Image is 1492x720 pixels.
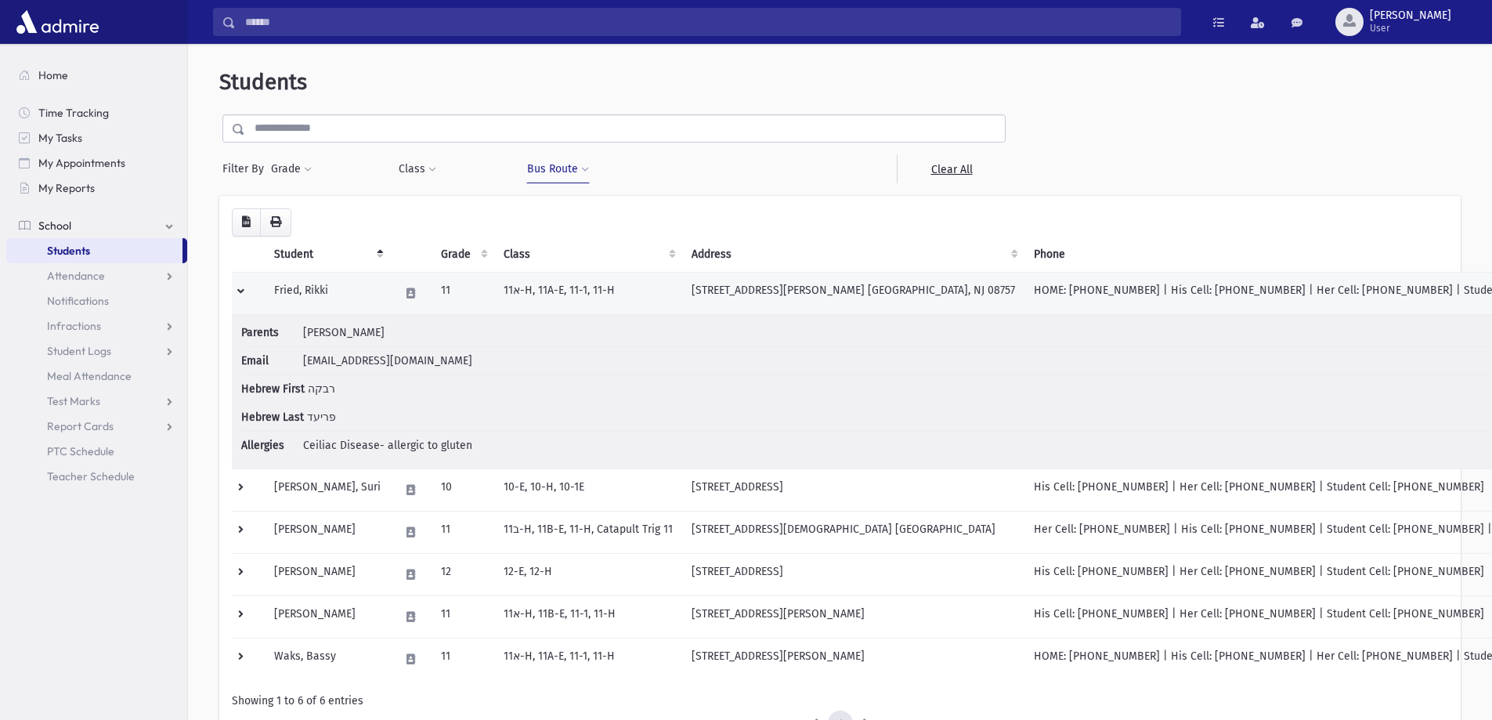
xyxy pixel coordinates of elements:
[265,237,390,273] th: Student: activate to sort column descending
[232,693,1448,709] div: Showing 1 to 6 of 6 entries
[265,272,390,314] td: Fried, Rikki
[432,638,494,680] td: 11
[682,237,1024,273] th: Address: activate to sort column ascending
[398,155,437,183] button: Class
[241,409,304,425] span: Hebrew Last
[432,272,494,314] td: 11
[494,272,682,314] td: 11א-H, 11A-E, 11-1, 11-H
[47,269,105,283] span: Attendance
[265,511,390,553] td: [PERSON_NAME]
[38,181,95,195] span: My Reports
[897,155,1006,183] a: Clear All
[232,208,261,237] button: CSV
[432,469,494,511] td: 10
[38,156,125,170] span: My Appointments
[6,464,187,489] a: Teacher Schedule
[494,469,682,511] td: 10-E, 10-H, 10-1E
[47,244,90,258] span: Students
[432,553,494,595] td: 12
[494,511,682,553] td: 11ב-H, 11B-E, 11-H, Catapult Trig 11
[432,595,494,638] td: 11
[6,288,187,313] a: Notifications
[6,125,187,150] a: My Tasks
[241,353,300,369] span: Email
[47,369,132,383] span: Meal Attendance
[47,394,100,408] span: Test Marks
[38,219,71,233] span: School
[6,414,187,439] a: Report Cards
[47,344,111,358] span: Student Logs
[494,595,682,638] td: 11א-H, 11B-E, 11-1, 11-H
[260,208,291,237] button: Print
[241,437,300,454] span: Allergies
[303,439,472,452] span: Ceiliac Disease- allergic to gluten
[682,469,1024,511] td: [STREET_ADDRESS]
[13,6,103,38] img: AdmirePro
[303,354,472,367] span: [EMAIL_ADDRESS][DOMAIN_NAME]
[432,511,494,553] td: 11
[6,364,187,389] a: Meal Attendance
[265,638,390,680] td: Waks, Bassy
[6,389,187,414] a: Test Marks
[38,68,68,82] span: Home
[682,638,1024,680] td: [STREET_ADDRESS][PERSON_NAME]
[265,469,390,511] td: [PERSON_NAME], Suri
[6,63,187,88] a: Home
[303,326,385,339] span: [PERSON_NAME]
[682,553,1024,595] td: [STREET_ADDRESS]
[47,294,109,308] span: Notifications
[6,238,182,263] a: Students
[682,511,1024,553] td: [STREET_ADDRESS][DEMOGRAPHIC_DATA] [GEOGRAPHIC_DATA]
[38,106,109,120] span: Time Tracking
[307,411,336,424] span: פריעד
[432,237,494,273] th: Grade: activate to sort column ascending
[241,381,305,397] span: Hebrew First
[241,324,300,341] span: Parents
[682,595,1024,638] td: [STREET_ADDRESS][PERSON_NAME]
[1370,22,1451,34] span: User
[6,313,187,338] a: Infractions
[47,469,135,483] span: Teacher Schedule
[270,155,312,183] button: Grade
[38,131,82,145] span: My Tasks
[494,237,682,273] th: Class: activate to sort column ascending
[526,155,590,183] button: Bus Route
[47,319,101,333] span: Infractions
[265,553,390,595] td: [PERSON_NAME]
[6,213,187,238] a: School
[6,263,187,288] a: Attendance
[308,382,335,396] span: רבקה
[265,595,390,638] td: [PERSON_NAME]
[6,439,187,464] a: PTC Schedule
[682,272,1024,314] td: [STREET_ADDRESS][PERSON_NAME] [GEOGRAPHIC_DATA], NJ 08757
[494,553,682,595] td: 12-E, 12-H
[47,419,114,433] span: Report Cards
[494,638,682,680] td: 11א-H, 11A-E, 11-1, 11-H
[6,338,187,364] a: Student Logs
[47,444,114,458] span: PTC Schedule
[6,100,187,125] a: Time Tracking
[222,161,270,177] span: Filter By
[236,8,1180,36] input: Search
[6,175,187,201] a: My Reports
[1370,9,1451,22] span: [PERSON_NAME]
[219,69,307,95] span: Students
[6,150,187,175] a: My Appointments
